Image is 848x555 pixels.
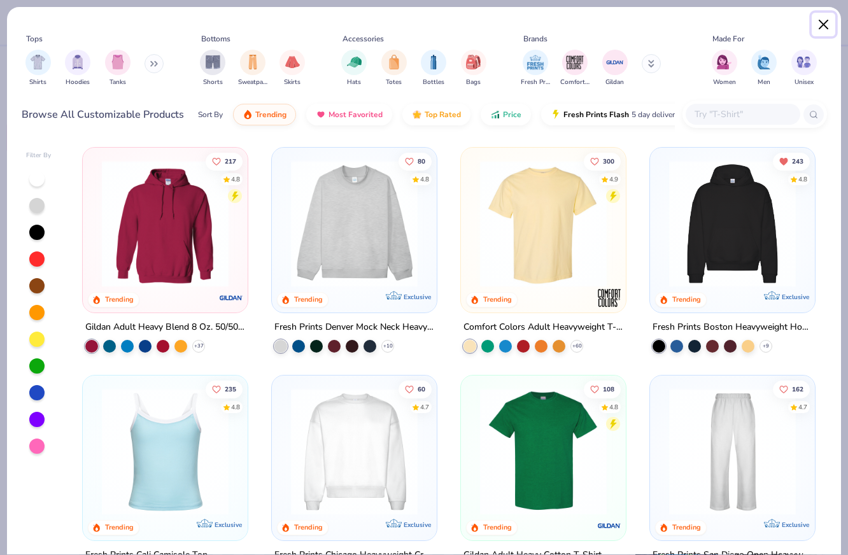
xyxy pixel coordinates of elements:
[412,109,422,120] img: TopRated.gif
[285,388,424,515] img: 1358499d-a160-429c-9f1e-ad7a3dc244c9
[584,152,621,170] button: Like
[26,33,43,45] div: Tops
[66,78,90,87] span: Hoodies
[284,78,300,87] span: Skirts
[795,78,814,87] span: Unisex
[602,50,628,87] button: filter button
[717,55,731,69] img: Women Image
[404,293,431,301] span: Exclusive
[421,50,446,87] button: filter button
[347,55,362,69] img: Hats Image
[238,50,267,87] button: filter button
[200,50,225,87] div: filter for Shorts
[105,50,131,87] button: filter button
[466,55,480,69] img: Bags Image
[343,33,384,45] div: Accessories
[31,55,45,69] img: Shirts Image
[474,388,613,515] img: db319196-8705-402d-8b46-62aaa07ed94f
[203,78,223,87] span: Shorts
[306,104,392,125] button: Most Favorited
[387,55,401,69] img: Totes Image
[712,50,737,87] div: filter for Women
[584,380,621,398] button: Like
[423,78,444,87] span: Bottles
[425,109,461,120] span: Top Rated
[427,55,441,69] img: Bottles Image
[218,285,244,311] img: Gildan logo
[232,174,241,184] div: 4.8
[95,160,235,287] img: 01756b78-01f6-4cc6-8d8a-3c30c1a0c8ac
[206,152,243,170] button: Like
[243,109,253,120] img: trending.gif
[712,33,744,45] div: Made For
[663,160,802,287] img: 91acfc32-fd48-4d6b-bdad-a4c1a30ac3fc
[605,53,625,72] img: Gildan Image
[461,50,486,87] button: filter button
[602,50,628,87] div: filter for Gildan
[402,104,470,125] button: Top Rated
[653,320,812,335] div: Fresh Prints Boston Heavyweight Hoodie
[316,109,326,120] img: most_fav.gif
[95,388,235,515] img: a25d9891-da96-49f3-a35e-76288174bf3a
[285,160,424,287] img: f5d85501-0dbb-4ee4-b115-c08fa3845d83
[274,320,434,335] div: Fresh Prints Denver Mock Neck Heavyweight Sweatshirt
[381,50,407,87] div: filter for Totes
[420,402,429,412] div: 4.7
[612,160,752,287] img: e55d29c3-c55d-459c-bfd9-9b1c499ab3c6
[481,104,531,125] button: Price
[206,380,243,398] button: Like
[420,174,429,184] div: 4.8
[541,104,688,125] button: Fresh Prints Flash5 day delivery
[341,50,367,87] button: filter button
[225,386,237,392] span: 235
[751,50,777,87] div: filter for Men
[521,50,550,87] button: filter button
[605,78,624,87] span: Gildan
[85,320,245,335] div: Gildan Adult Heavy Blend 8 Oz. 50/50 Hooded Sweatshirt
[329,109,383,120] span: Most Favorited
[194,342,204,350] span: + 37
[693,107,791,122] input: Try "T-Shirt"
[424,388,563,515] img: 9145e166-e82d-49ae-94f7-186c20e691c9
[609,174,618,184] div: 4.9
[22,107,184,122] div: Browse All Customizable Products
[418,386,425,392] span: 60
[198,109,223,120] div: Sort By
[781,293,809,301] span: Exclusive
[105,50,131,87] div: filter for Tanks
[399,152,432,170] button: Like
[798,174,807,184] div: 4.8
[255,109,286,120] span: Trending
[751,50,777,87] button: filter button
[225,158,237,164] span: 217
[279,50,305,87] button: filter button
[597,285,622,311] img: Comfort Colors logo
[563,109,629,120] span: Fresh Prints Flash
[29,78,46,87] span: Shirts
[285,55,300,69] img: Skirts Image
[233,104,296,125] button: Trending
[597,512,622,538] img: Gildan logo
[503,109,521,120] span: Price
[110,78,126,87] span: Tanks
[757,55,771,69] img: Men Image
[521,78,550,87] span: Fresh Prints
[26,151,52,160] div: Filter By
[246,55,260,69] img: Sweatpants Image
[796,55,811,69] img: Unisex Image
[386,78,402,87] span: Totes
[812,13,836,37] button: Close
[792,158,803,164] span: 243
[404,520,431,528] span: Exclusive
[792,386,803,392] span: 162
[206,55,220,69] img: Shorts Image
[383,342,393,350] span: + 10
[201,33,230,45] div: Bottoms
[609,402,618,412] div: 4.8
[798,402,807,412] div: 4.7
[560,50,590,87] div: filter for Comfort Colors
[521,50,550,87] div: filter for Fresh Prints
[418,158,425,164] span: 80
[791,50,817,87] button: filter button
[713,78,736,87] span: Women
